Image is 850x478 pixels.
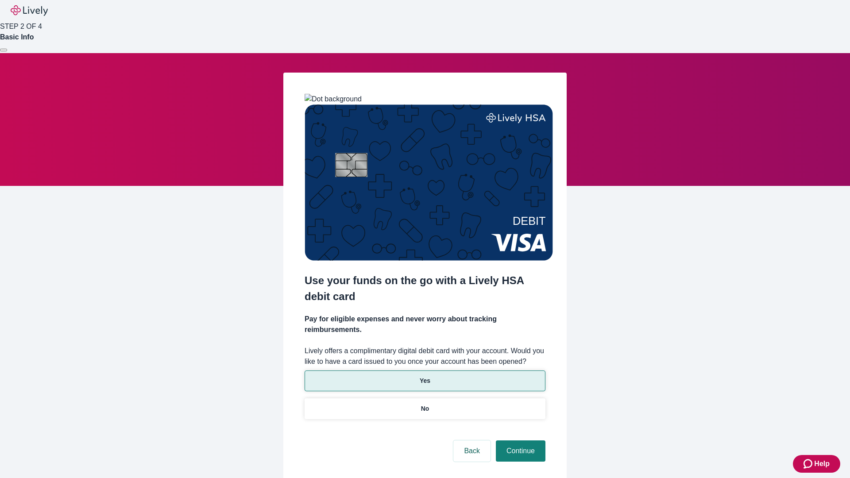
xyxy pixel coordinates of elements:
[305,314,545,335] h4: Pay for eligible expenses and never worry about tracking reimbursements.
[305,94,362,104] img: Dot background
[305,273,545,305] h2: Use your funds on the go with a Lively HSA debit card
[420,376,430,385] p: Yes
[11,5,48,16] img: Lively
[793,455,840,473] button: Zendesk support iconHelp
[814,459,830,469] span: Help
[421,404,429,413] p: No
[496,440,545,462] button: Continue
[453,440,491,462] button: Back
[305,398,545,419] button: No
[305,370,545,391] button: Yes
[305,104,553,261] img: Debit card
[804,459,814,469] svg: Zendesk support icon
[305,346,545,367] label: Lively offers a complimentary digital debit card with your account. Would you like to have a card...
